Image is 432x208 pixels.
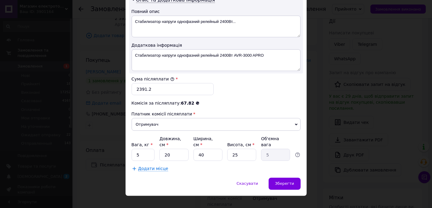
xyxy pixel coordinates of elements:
label: Довжина, см [159,136,181,147]
span: Скасувати [237,181,258,186]
span: Отримувач [132,118,301,131]
span: Платник комісії післяплати [132,112,192,116]
div: Повний опис [132,8,301,14]
span: Додати місце [138,166,168,172]
div: Додаткова інформація [132,42,301,48]
label: Вага, кг [132,142,153,147]
textarea: Стабилизатор напруги однофазний релейный 2400Вт AVR-3000 APRO [132,49,301,71]
div: Комісія за післяплату: [132,100,301,106]
span: 67.82 ₴ [181,101,199,106]
span: Зберегти [275,181,294,186]
label: Сума післяплати [132,77,174,81]
label: Ширина, см [194,136,213,147]
div: Об'ємна вага [261,136,290,148]
textarea: Стабилизатор напруги однофазний релейный 2400Вт... [132,16,301,37]
label: Висота, см [227,142,254,147]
